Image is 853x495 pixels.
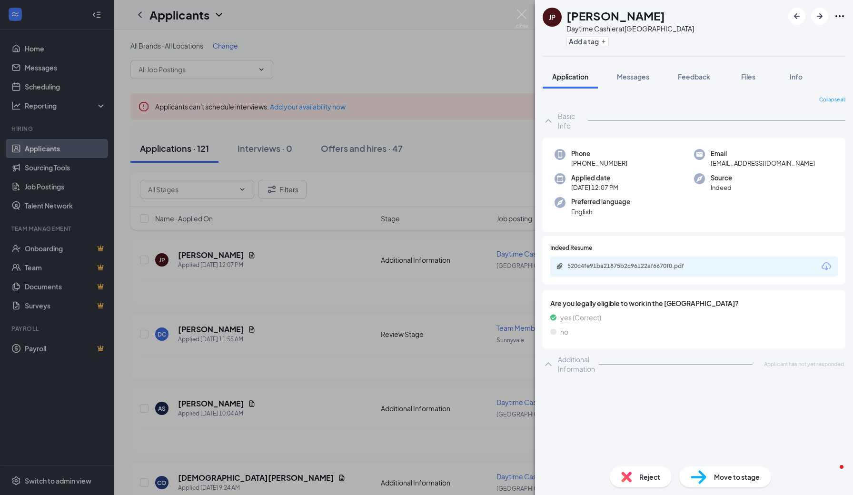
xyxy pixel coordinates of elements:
div: Basic Info [558,111,584,130]
span: Info [790,72,803,81]
span: [DATE] 12:07 PM [571,183,618,192]
svg: ChevronUp [543,358,554,370]
svg: ArrowLeftNew [791,10,803,22]
a: Paperclip520c4fe91ba21875b2c96122af6670f0.pdf [556,262,710,271]
span: Application [552,72,588,81]
span: Messages [617,72,649,81]
span: Files [741,72,755,81]
div: JP [549,12,555,22]
iframe: Intercom live chat [821,463,843,485]
div: 520c4fe91ba21875b2c96122af6670f0.pdf [567,262,701,270]
span: Reject [639,472,660,482]
span: Phone [571,149,627,158]
span: no [560,327,568,337]
button: ArrowRight [811,8,828,25]
div: Additional Information [558,355,595,374]
span: yes (Correct) [560,312,601,323]
svg: Ellipses [834,10,845,22]
h1: [PERSON_NAME] [566,8,665,24]
span: [EMAIL_ADDRESS][DOMAIN_NAME] [711,158,815,168]
span: Source [711,173,732,183]
span: Feedback [678,72,710,81]
span: Indeed Resume [550,244,592,253]
div: Daytime Cashier at [GEOGRAPHIC_DATA] [566,24,694,33]
svg: Download [821,261,832,272]
span: [PHONE_NUMBER] [571,158,627,168]
span: Move to stage [714,472,760,482]
button: PlusAdd a tag [566,36,609,46]
span: Preferred language [571,197,630,207]
svg: Plus [601,39,606,44]
svg: Paperclip [556,262,564,270]
svg: ArrowRight [814,10,825,22]
span: Applicant has not yet responded. [764,360,845,368]
span: Applied date [571,173,618,183]
svg: ChevronUp [543,115,554,127]
span: Email [711,149,815,158]
button: ArrowLeftNew [788,8,805,25]
span: Indeed [711,183,732,192]
span: Collapse all [819,96,845,104]
span: English [571,207,630,217]
span: Are you legally eligible to work in the [GEOGRAPHIC_DATA]? [550,298,838,308]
